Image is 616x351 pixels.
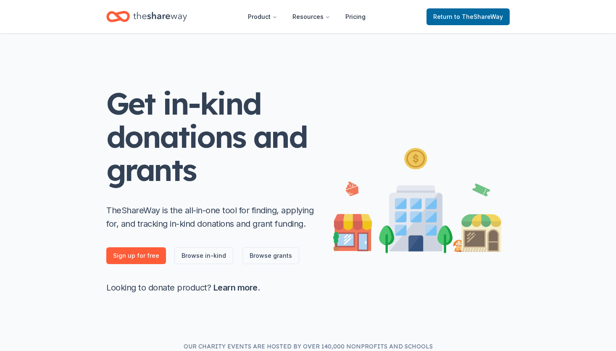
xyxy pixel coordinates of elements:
p: Looking to donate product? . [106,281,316,294]
nav: Main [241,7,372,26]
p: TheShareWay is the all-in-one tool for finding, applying for, and tracking in-kind donations and ... [106,204,316,231]
button: Product [241,8,284,25]
span: Return [433,12,503,22]
img: Illustration for landing page [333,144,501,253]
a: Sign up for free [106,247,166,264]
a: Learn more [213,283,258,293]
a: Home [106,7,187,26]
a: Returnto TheShareWay [426,8,510,25]
a: Browse grants [242,247,299,264]
h1: Get in-kind donations and grants [106,87,316,187]
button: Resources [286,8,337,25]
a: Browse in-kind [174,247,233,264]
a: Pricing [339,8,372,25]
span: to TheShareWay [454,13,503,20]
